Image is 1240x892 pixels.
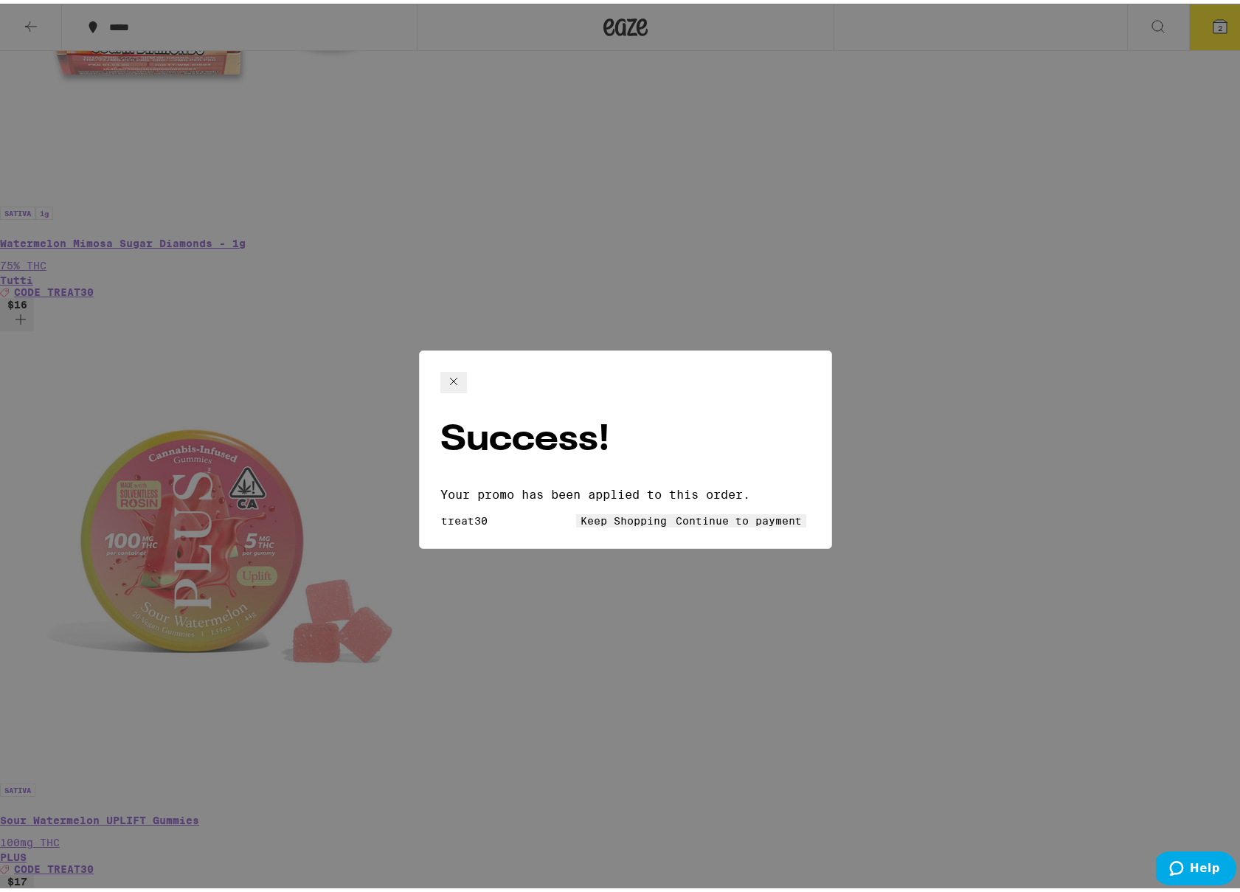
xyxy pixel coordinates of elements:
button: Continue to payment [671,511,806,524]
h2: Success! [440,419,811,454]
p: Your promo has been applied to this order. [440,484,811,498]
span: Continue to payment [676,511,802,523]
iframe: Opens a widget where you can find more information [1156,848,1236,885]
span: Keep Shopping [581,511,667,523]
button: Keep Shopping [576,511,671,524]
input: Promo code [440,511,576,524]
